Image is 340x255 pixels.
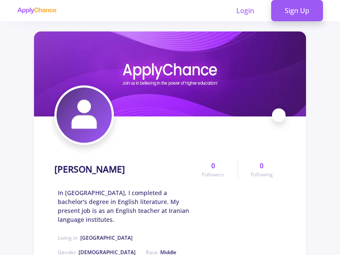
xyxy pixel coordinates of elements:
span: In [GEOGRAPHIC_DATA], I completed a bachelor's degree in English literature. My present job is as... [58,188,189,224]
a: 0Following [238,161,286,178]
span: Following [251,171,273,178]
img: Parisa Safaeicover image [34,31,306,116]
span: 0 [260,161,263,171]
span: Living in : [58,234,133,241]
a: 0Followers [189,161,237,178]
span: Followers [202,171,224,178]
img: Parisa Safaeiavatar [57,88,112,143]
span: [GEOGRAPHIC_DATA] [80,234,133,241]
img: applychance logo text only [17,7,57,14]
span: 0 [211,161,215,171]
h1: [PERSON_NAME] [54,164,125,175]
